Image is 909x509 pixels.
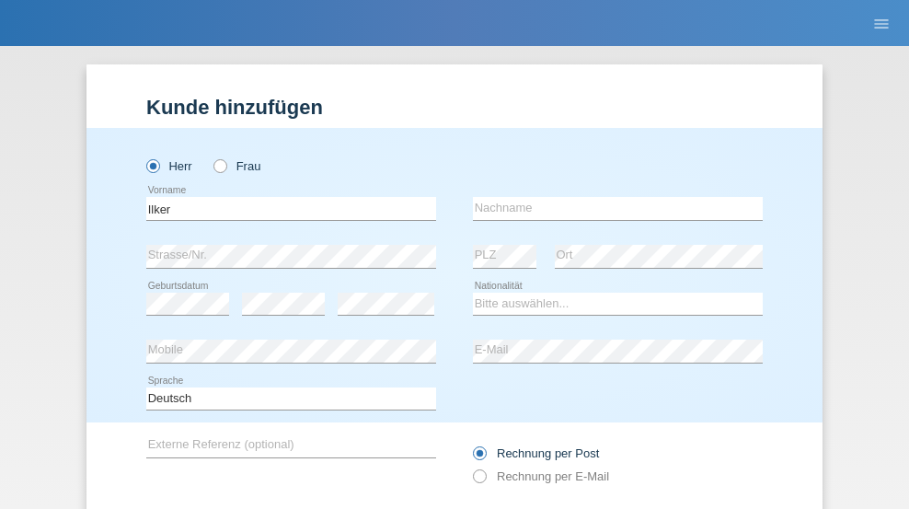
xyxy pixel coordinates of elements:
label: Herr [146,159,192,173]
input: Rechnung per Post [473,446,485,469]
label: Rechnung per E-Mail [473,469,609,483]
label: Rechnung per Post [473,446,599,460]
i: menu [872,15,891,33]
a: menu [863,17,900,29]
input: Rechnung per E-Mail [473,469,485,492]
input: Herr [146,159,158,171]
label: Frau [213,159,260,173]
input: Frau [213,159,225,171]
h1: Kunde hinzufügen [146,96,763,119]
